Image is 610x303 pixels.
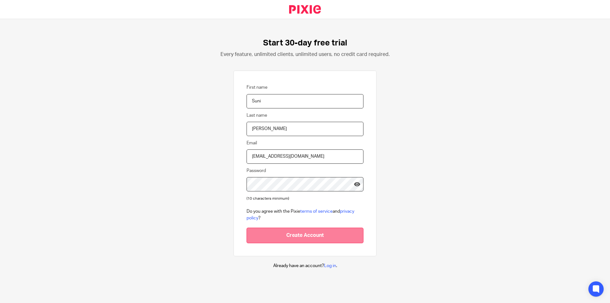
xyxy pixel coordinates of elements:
[247,208,363,221] p: Do you agree with the Pixie and ?
[324,264,336,268] a: Log in
[300,209,333,214] a: terms of service
[247,149,363,164] input: Email
[247,140,257,146] label: Email
[263,38,347,48] h1: Start 30-day free trial
[247,197,289,200] span: (10 characters minimum)
[247,228,363,243] input: Create Account
[247,112,267,119] label: Last name
[247,122,363,136] input: Last name
[247,84,268,91] label: First name
[247,209,354,220] a: privacy policy
[220,51,390,58] h2: Every feature, unlimited clients, unlimited users, no credit card required.
[247,94,363,108] input: First name
[273,263,337,269] p: Already have an account? .
[247,168,266,174] label: Password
